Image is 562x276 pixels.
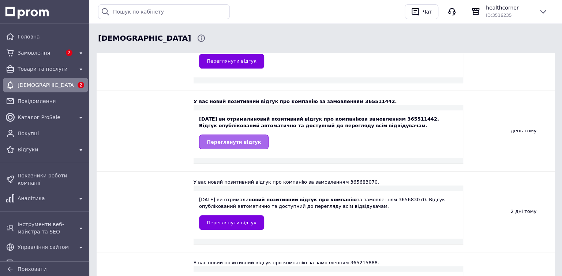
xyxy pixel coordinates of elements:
span: Показники роботи компанії [18,172,85,187]
span: Переглянути відгук [207,139,261,145]
span: ID: 3516235 [486,13,512,18]
div: [DATE] ви отримали за замовленням 365683070. Відгук опублікований автоматично та доступний до пер... [199,196,458,230]
a: Переглянути відгук [199,215,264,230]
span: Відгуки [18,146,74,153]
span: Покупці [18,130,85,137]
span: [DEMOGRAPHIC_DATA] [18,81,74,89]
span: 2 [78,82,84,88]
b: новий позитивний відгук про компанію [254,116,362,122]
span: Повідомлення [18,97,85,105]
span: Головна [18,33,85,40]
span: Управління сайтом [18,243,74,251]
div: день тому [463,91,555,171]
b: новий позитивний відгук про компанію [248,197,357,202]
button: Чат [405,4,438,19]
div: У вас новий позитивний відгук про компанію за замовленням 365683070. [194,179,463,185]
span: Приховати [18,266,46,272]
span: Товари та послуги [18,65,74,73]
input: Пошук по кабінету [98,4,230,19]
a: Переглянути відгук [199,54,264,69]
span: Аналітика [18,195,74,202]
span: Сповіщення [98,33,191,44]
div: [DATE] ви отримали за замовленням 365511442. Відгук опублікований автоматично та доступний до пер... [199,116,458,149]
span: Гаманець компанії [18,260,74,267]
span: Каталог ProSale [18,114,74,121]
div: У вас новий позитивний відгук про компанію за замовленням 365511442. [194,98,463,105]
span: Інструменти веб-майстра та SEO [18,221,74,235]
span: 2 [66,49,72,56]
span: Замовлення [18,49,62,56]
div: У вас новий позитивний відгук про компанію за замовленням 365215888. [194,260,463,266]
span: healthcorner [486,4,533,11]
div: Чат [421,6,434,17]
a: Переглянути відгук [199,135,269,149]
span: Переглянути відгук [207,58,256,64]
span: Переглянути відгук [207,220,256,225]
div: 2 дні тому [463,172,555,252]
